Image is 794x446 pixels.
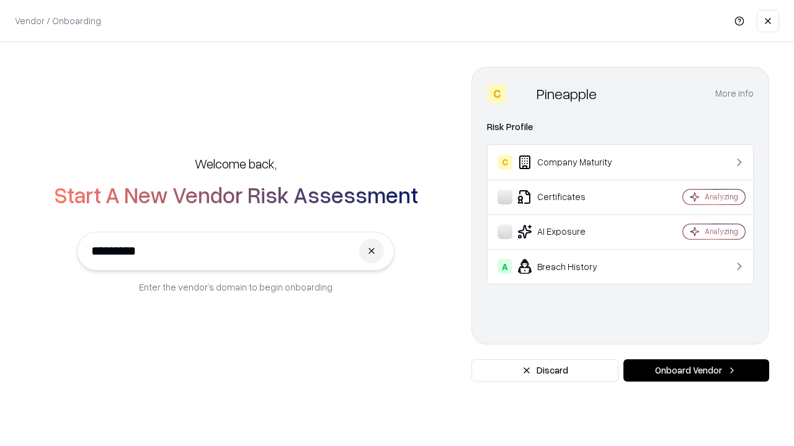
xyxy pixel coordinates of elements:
p: Vendor / Onboarding [15,14,101,27]
div: Analyzing [705,191,738,202]
button: Discard [471,359,618,382]
p: Enter the vendor’s domain to begin onboarding [139,281,332,294]
div: C [487,84,507,103]
div: Certificates [497,190,646,204]
div: C [497,155,512,170]
div: Pineapple [537,84,597,103]
div: A [497,259,512,274]
div: Company Maturity [497,155,646,170]
button: More info [715,82,754,105]
h2: Start A New Vendor Risk Assessment [54,182,418,207]
button: Onboard Vendor [623,359,769,382]
img: Pineapple [512,84,532,103]
div: Analyzing [705,226,738,237]
div: Breach History [497,259,646,274]
h5: Welcome back, [195,155,277,172]
div: AI Exposure [497,224,646,239]
div: Risk Profile [487,120,754,134]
